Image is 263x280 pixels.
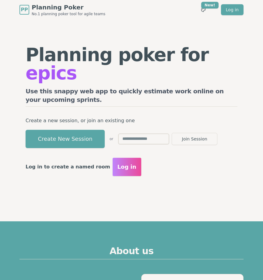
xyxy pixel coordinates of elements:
h2: Use this snappy web app to quickly estimate work online on your upcoming sprints. [26,87,237,107]
button: Log in [113,158,141,176]
span: epics [26,62,77,84]
a: Log in [221,4,244,15]
p: Log in to create a named room [26,163,110,171]
button: Join Session [172,133,217,145]
h2: About us [19,246,244,259]
span: or [110,137,113,141]
span: Log in [117,163,136,171]
span: Planning Poker [32,3,105,12]
span: PP [21,6,28,13]
p: Create a new session, or join an existing one [26,116,237,125]
span: No.1 planning poker tool for agile teams [32,12,105,16]
button: New! [198,4,209,15]
a: PPPlanning PokerNo.1 planning poker tool for agile teams [19,3,105,16]
h1: Planning poker for [26,46,237,82]
button: Create New Session [26,130,105,148]
div: New! [201,2,219,9]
